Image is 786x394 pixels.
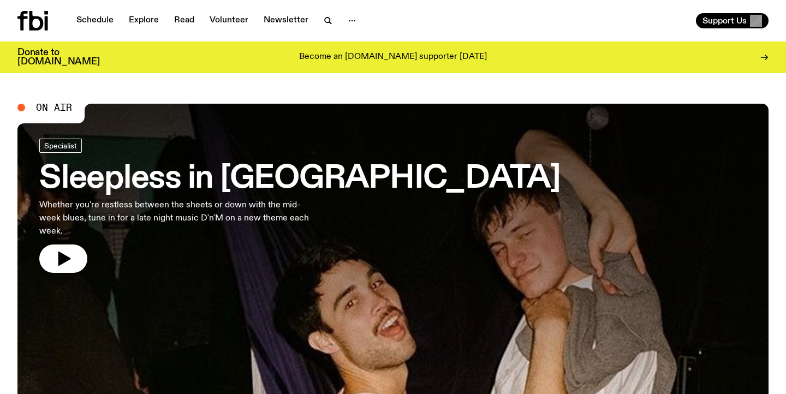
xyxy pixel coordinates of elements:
h3: Sleepless in [GEOGRAPHIC_DATA] [39,164,561,194]
a: Sleepless in [GEOGRAPHIC_DATA]Whether you're restless between the sheets or down with the mid-wee... [39,139,561,273]
p: Become an [DOMAIN_NAME] supporter [DATE] [299,52,487,62]
span: On Air [36,103,72,112]
h3: Donate to [DOMAIN_NAME] [17,48,100,67]
a: Specialist [39,139,82,153]
a: Newsletter [257,13,315,28]
span: Support Us [702,16,747,26]
span: Specialist [44,141,77,150]
button: Support Us [696,13,769,28]
a: Explore [122,13,165,28]
a: Schedule [70,13,120,28]
a: Read [168,13,201,28]
p: Whether you're restless between the sheets or down with the mid-week blues, tune in for a late ni... [39,199,319,238]
a: Volunteer [203,13,255,28]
